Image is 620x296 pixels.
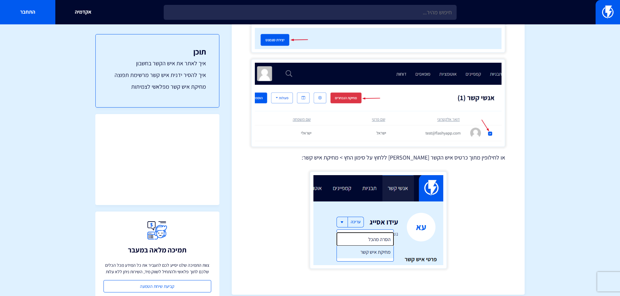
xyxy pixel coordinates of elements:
h3: תמיכה מלאה במעבר [128,246,186,254]
a: מחיקת איש קשר מפלאשי לצמיתות [109,83,206,91]
p: או לחילופין מתוך כרטיס איש הקשר [PERSON_NAME] ללחוץ על סימון החץ > מחיקת איש קשר: [251,153,505,162]
h3: תוכן [109,47,206,56]
a: איך לאתר את איש הקשר בחשבון [109,59,206,68]
a: איך להסיר ידנית איש קשר מרשימת תפוצה [109,71,206,79]
input: חיפוש מהיר... [164,5,457,20]
a: קביעת שיחת הטמעה [103,280,211,292]
p: צוות התמיכה שלנו יסייע לכם להעביר את כל המידע מכל הכלים שלכם לתוך פלאשי ולהתחיל לשווק מיד, השירות... [103,262,211,275]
